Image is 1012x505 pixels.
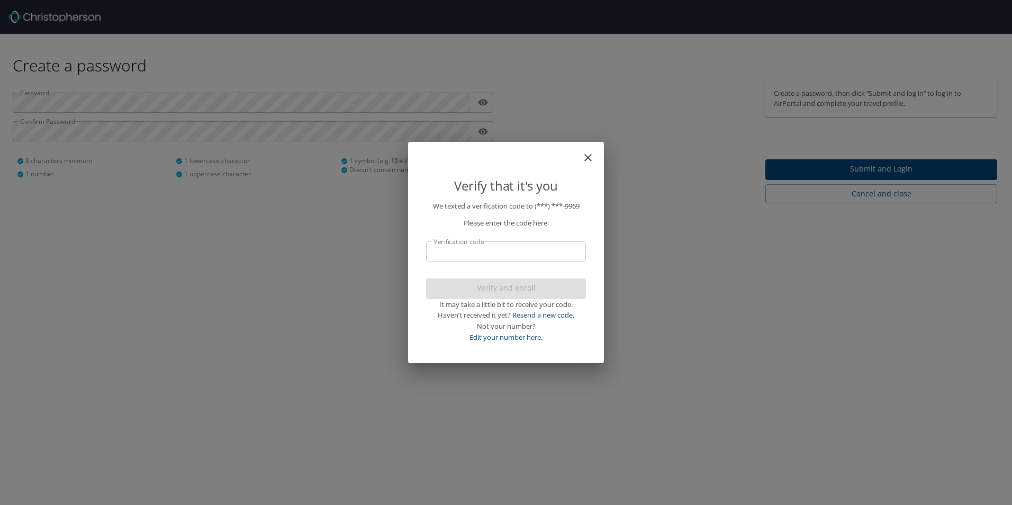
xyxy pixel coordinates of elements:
p: Verify that it's you [426,176,586,196]
div: Haven’t received it yet? [426,310,586,321]
p: Please enter the code here: [426,218,586,229]
div: Not your number? [426,321,586,332]
a: Resend a new code. [512,310,574,320]
div: It may take a little bit to receive your code. [426,299,586,310]
p: We texted a verification code to (***) ***- 9969 [426,201,586,212]
a: Edit your number here. [469,332,543,342]
button: close [587,146,600,159]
